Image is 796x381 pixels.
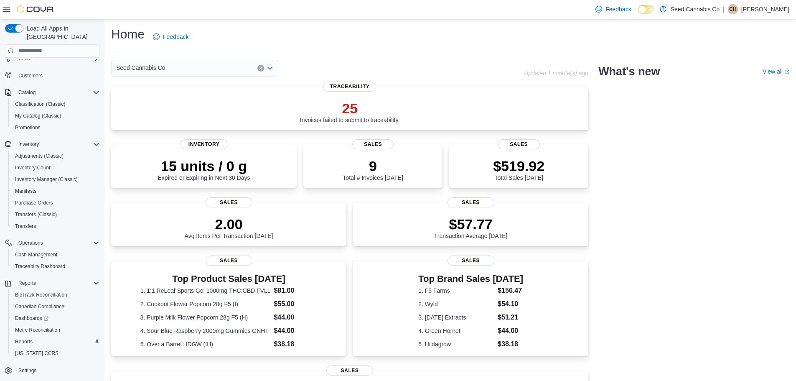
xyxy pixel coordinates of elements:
[15,164,51,171] span: Inventory Count
[23,24,99,41] span: Load All Apps in [GEOGRAPHIC_DATA]
[185,216,273,239] div: Avg Items Per Transaction [DATE]
[418,300,494,308] dt: 2. Wyld
[8,174,103,185] button: Inventory Manager (Classic)
[15,238,99,248] span: Operations
[12,313,99,323] span: Dashboards
[274,299,317,309] dd: $55.00
[418,340,494,348] dt: 5. Hildagrow
[15,338,33,345] span: Reports
[493,158,544,181] div: Total Sales [DATE]
[12,250,61,260] a: Cash Management
[2,87,103,98] button: Catalog
[498,286,523,296] dd: $156.47
[15,87,39,97] button: Catalog
[723,4,725,14] p: |
[8,122,103,133] button: Promotions
[592,1,634,18] a: Feedback
[15,366,40,376] a: Settings
[498,326,523,336] dd: $44.00
[18,89,36,96] span: Catalog
[12,210,60,220] a: Transfers (Classic)
[8,348,103,359] button: [US_STATE] CCRS
[140,327,271,335] dt: 4. Sour Blue Raspberry 2000mg Gummies GNHT
[326,366,373,376] span: Sales
[8,289,103,301] button: BioTrack Reconciliation
[12,261,99,271] span: Traceabilty Dashboard
[12,348,62,358] a: [US_STATE] CCRS
[15,70,99,81] span: Customers
[12,302,99,312] span: Canadian Compliance
[15,278,39,288] button: Reports
[498,299,523,309] dd: $54.10
[206,256,252,266] span: Sales
[12,337,99,347] span: Reports
[15,139,99,149] span: Inventory
[18,367,36,374] span: Settings
[15,292,67,298] span: BioTrack Reconciliation
[8,249,103,261] button: Cash Management
[2,138,103,150] button: Inventory
[12,325,64,335] a: Metrc Reconciliation
[418,327,494,335] dt: 4. Green Hornet
[8,98,103,110] button: Classification (Classic)
[12,210,99,220] span: Transfers (Classic)
[18,240,43,246] span: Operations
[8,312,103,324] a: Dashboards
[605,5,631,13] span: Feedback
[12,99,99,109] span: Classification (Classic)
[524,70,588,77] p: Updated 1 minute(s) ago
[15,315,48,322] span: Dashboards
[274,339,317,349] dd: $38.18
[12,186,99,196] span: Manifests
[8,150,103,162] button: Adjustments (Classic)
[15,263,65,270] span: Traceabilty Dashboard
[598,65,660,78] h2: What's new
[140,340,271,348] dt: 5. Over a Barrel HDGW (IH)
[12,325,99,335] span: Metrc Reconciliation
[158,158,250,174] p: 15 units / 0 g
[493,158,544,174] p: $519.92
[181,139,227,149] span: Inventory
[274,312,317,322] dd: $44.00
[12,337,36,347] a: Reports
[12,198,56,208] a: Purchase Orders
[12,198,99,208] span: Purchase Orders
[12,313,52,323] a: Dashboards
[352,139,394,149] span: Sales
[448,256,494,266] span: Sales
[12,290,99,300] span: BioTrack Reconciliation
[12,151,99,161] span: Adjustments (Classic)
[12,163,54,173] a: Inventory Count
[15,350,58,357] span: [US_STATE] CCRS
[15,188,36,194] span: Manifests
[18,280,36,286] span: Reports
[343,158,403,181] div: Total # Invoices [DATE]
[343,158,403,174] p: 9
[15,199,53,206] span: Purchase Orders
[12,123,44,133] a: Promotions
[15,101,66,107] span: Classification (Classic)
[15,71,46,81] a: Customers
[15,365,99,376] span: Settings
[163,33,188,41] span: Feedback
[323,82,376,92] span: Traceability
[15,251,57,258] span: Cash Management
[12,221,99,231] span: Transfers
[498,339,523,349] dd: $38.18
[8,185,103,197] button: Manifests
[150,28,192,45] a: Feedback
[12,111,65,121] a: My Catalog (Classic)
[15,278,99,288] span: Reports
[8,261,103,272] button: Traceabilty Dashboard
[18,141,39,148] span: Inventory
[140,274,318,284] h3: Top Product Sales [DATE]
[140,313,271,322] dt: 3. Purple Milk Flower Popcorn 28g F5 (H)
[15,211,57,218] span: Transfers (Classic)
[18,72,43,79] span: Customers
[2,237,103,249] button: Operations
[12,186,40,196] a: Manifests
[15,327,60,333] span: Metrc Reconciliation
[2,364,103,376] button: Settings
[12,151,67,161] a: Adjustments (Classic)
[638,5,656,14] input: Dark Mode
